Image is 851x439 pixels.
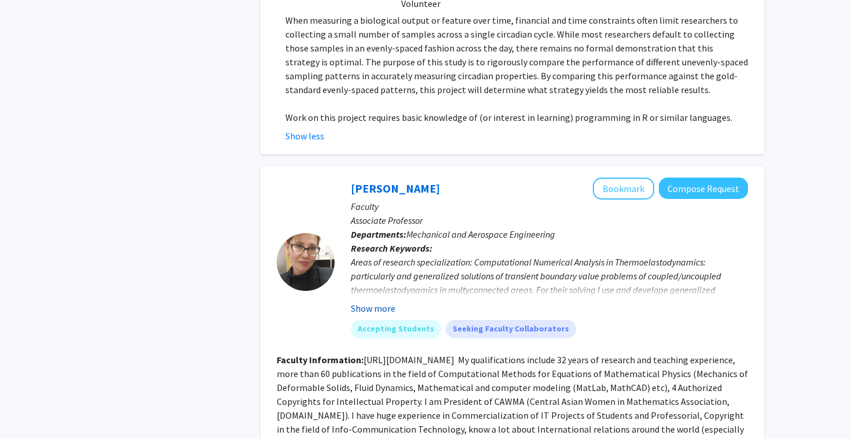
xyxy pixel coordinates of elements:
[351,213,748,227] p: Associate Professor
[285,110,748,124] p: Work on this project requires basic knowledge of (or interest in learning) programming in R or si...
[285,13,748,97] p: When measuring a biological output or feature over time, financial and time constraints often lim...
[351,320,441,338] mat-chip: Accepting Students
[9,387,49,430] iframe: Chat
[351,181,440,195] a: [PERSON_NAME]
[351,255,748,380] div: Areas of research specialization: Computational Numerical Analysis in Thermoelastodynamics: parti...
[351,200,748,213] p: Faculty
[351,301,395,315] button: Show more
[593,178,654,200] button: Add Bakhyt Alipova to Bookmarks
[277,354,364,366] b: Faculty Information:
[659,178,748,199] button: Compose Request to Bakhyt Alipova
[446,320,576,338] mat-chip: Seeking Faculty Collaborators
[406,228,555,240] span: Mechanical and Aerospace Engineering
[351,242,432,254] b: Research Keywords:
[285,129,324,143] button: Show less
[351,228,406,240] b: Departments:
